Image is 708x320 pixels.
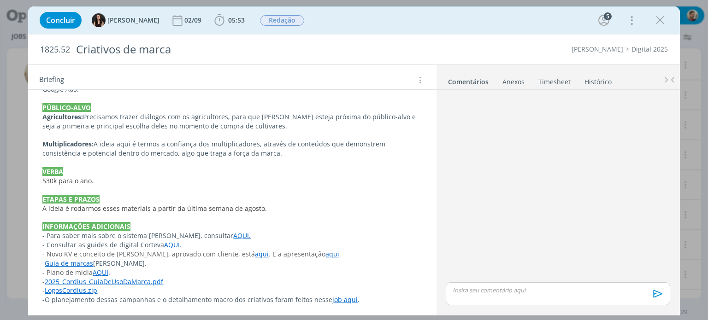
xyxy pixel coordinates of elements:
a: Timesheet [538,73,571,87]
strong: ETAPAS E PRAZOS [42,195,100,204]
img: I [92,13,106,27]
a: Guia de marcas [45,259,93,268]
strong: Multiplicadores: [42,140,94,148]
strong: INFORMAÇÕES ADICIONAIS [42,222,130,231]
a: Histórico [584,73,612,87]
a: job aqui [332,295,358,304]
a: [PERSON_NAME] [572,45,623,53]
button: 05:53 [212,13,247,28]
strong: PÚBLICO-ALVO [42,103,91,112]
span: A ideia é rodarmos esses materiais a partir da última semana de agosto. [42,204,267,213]
button: I[PERSON_NAME] [92,13,159,27]
p: Precisamos trazer diálogos com os agricultores, para que [PERSON_NAME] esteja próxima do público-... [42,112,422,131]
span: 05:53 [228,16,245,24]
strong: Agricultores: [42,112,83,121]
span: Redação [260,15,304,26]
div: 02/09 [184,17,203,23]
div: Anexos [502,77,525,87]
p: - [42,286,422,295]
span: Briefing [39,74,64,86]
span: . [108,268,110,277]
a: AQUI. [233,231,251,240]
p: - Consultar as guides de digital Corteva [42,240,422,250]
span: Concluir [46,17,75,24]
span: 1825.52 [40,45,70,55]
a: AQUI [93,268,108,277]
a: aqui [255,250,269,258]
a: aqui [325,250,339,258]
a: 2025_Cordius_GuiaDeUsoDaMarca.pdf [45,277,163,286]
span: . [358,295,360,304]
p: - [42,277,422,286]
button: Redação [260,15,305,26]
a: LogosCordius.zip [45,286,97,295]
a: Comentários [448,73,489,87]
strong: VERBA [42,167,63,176]
span: . [339,250,341,258]
span: - Plano de mídia [42,268,93,277]
div: dialog [28,6,679,315]
span: . E a apresentação [269,250,325,258]
p: - [PERSON_NAME]. [42,259,422,268]
div: Criativos de marca [72,38,402,61]
button: Concluir [40,12,82,29]
button: 5 [596,13,611,28]
span: - Novo KV e conceito de [PERSON_NAME], aprovado com cliente, está [42,250,255,258]
span: O planejamento dessas campanhas e o detalhamento macro dos criativos foram feitos nesse [45,295,332,304]
p: - Para saber mais sobre o sistema [PERSON_NAME], consultar [42,231,422,240]
a: Digital 2025 [631,45,668,53]
p: - [42,295,422,304]
span: [PERSON_NAME] [107,17,159,23]
div: 5 [604,12,612,20]
span: 530k para o ano. [42,176,94,185]
a: AQUI. [164,240,182,249]
p: A ideia aqui é termos a confiança dos multiplicadores, através de conteúdos que demonstrem consis... [42,140,422,158]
